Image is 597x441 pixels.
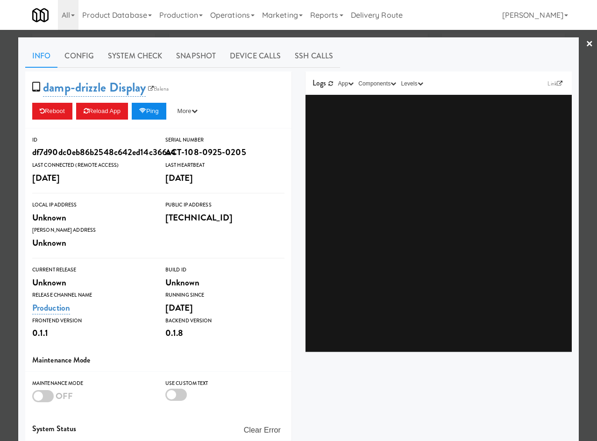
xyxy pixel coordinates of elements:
a: × [586,30,593,59]
div: df7d90dc0eb86b2548c642ed14c366a4 [32,144,151,160]
button: Ping [132,103,166,120]
div: Current Release [32,265,151,275]
div: Unknown [165,275,284,291]
span: Maintenance Mode [32,355,91,365]
div: Serial Number [165,135,284,145]
div: [PERSON_NAME] Address [32,226,151,235]
div: Public IP Address [165,200,284,210]
div: Maintenance Mode [32,379,151,388]
div: ACT-108-0925-0205 [165,144,284,160]
div: Build Id [165,265,284,275]
img: Micromart [32,7,49,23]
div: Unknown [32,235,151,251]
button: Reload App [76,103,128,120]
a: Info [25,44,57,68]
div: 0.1.1 [32,325,151,341]
div: Last Connected (Remote Access) [32,161,151,170]
span: System Status [32,423,76,434]
a: damp-drizzle Display [43,78,146,97]
button: Components [356,79,398,88]
button: More [170,103,205,120]
div: Release Channel Name [32,291,151,300]
div: Running Since [165,291,284,300]
a: SSH Calls [288,44,340,68]
div: ID [32,135,151,145]
span: [DATE] [32,171,60,184]
div: Local IP Address [32,200,151,210]
div: [TECHNICAL_ID] [165,210,284,226]
div: Unknown [32,275,151,291]
span: [DATE] [165,301,193,314]
a: Balena [146,84,171,93]
a: Link [545,79,565,88]
span: Logs [313,78,326,88]
div: 0.1.8 [165,325,284,341]
div: Frontend Version [32,316,151,326]
div: Backend Version [165,316,284,326]
a: System Check [101,44,169,68]
a: Snapshot [169,44,223,68]
span: [DATE] [165,171,193,184]
div: Last Heartbeat [165,161,284,170]
div: Use Custom Text [165,379,284,388]
span: OFF [56,390,73,402]
a: Production [32,301,70,314]
button: App [336,79,356,88]
button: Clear Error [240,422,284,439]
button: Reboot [32,103,72,120]
a: Device Calls [223,44,288,68]
button: Levels [398,79,425,88]
a: Config [57,44,101,68]
div: Unknown [32,210,151,226]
